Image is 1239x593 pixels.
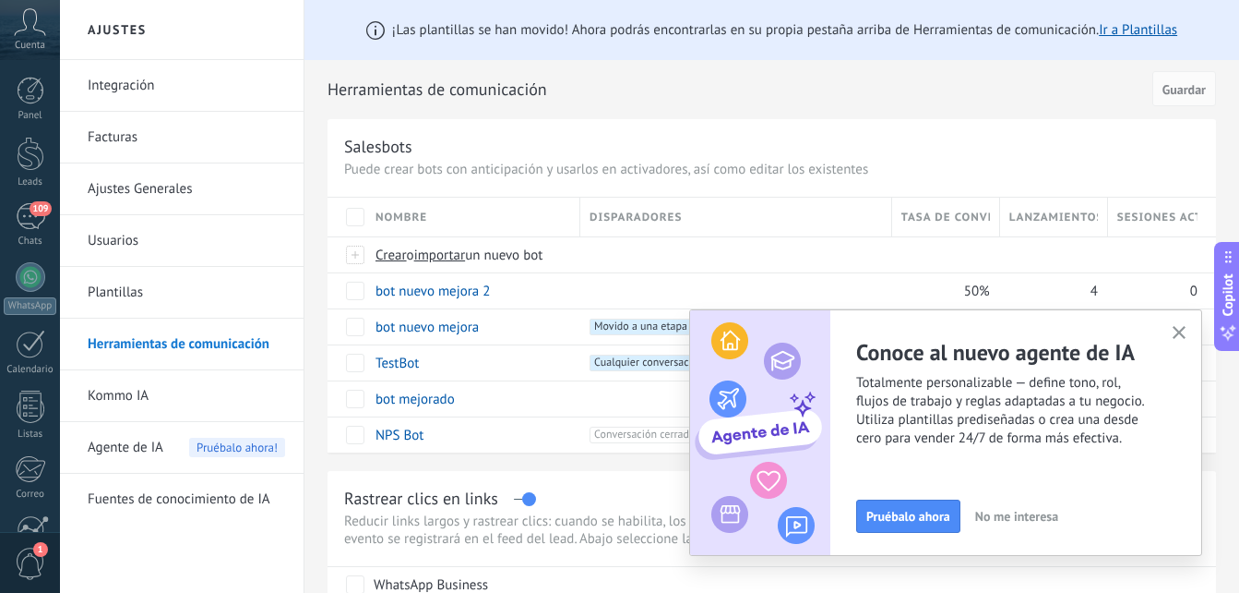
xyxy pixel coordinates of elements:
[590,319,751,335] span: Movido a una etapa del embudo
[30,201,51,216] span: 109
[1108,273,1197,309] div: 0
[60,474,304,525] li: Fuentes de conocimiento de IA
[975,510,1058,523] span: No me interesa
[856,500,960,533] button: Pruébalo ahora
[892,273,991,309] div: 50%
[33,542,48,557] span: 1
[4,236,57,248] div: Chats
[407,247,414,264] span: o
[4,110,57,122] div: Panel
[590,355,739,371] span: Cualquier conversación nueva
[60,163,304,215] li: Ajustes Generales
[375,355,419,372] a: TestBot
[88,474,285,526] a: Fuentes de conocimiento de IA
[1000,273,1099,309] div: 4
[88,163,285,215] a: Ajustes Generales
[1162,83,1206,96] span: Guardar
[344,136,412,157] div: Salesbots
[1219,274,1237,317] span: Copilot
[88,267,285,319] a: Plantillas
[465,247,542,264] span: un nuevo bot
[60,422,304,474] li: Agente de IA
[344,161,1199,178] p: Puede crear bots con anticipación y usarlos en activadores, así como editar los existentes
[88,215,285,267] a: Usuarios
[60,370,304,422] li: Kommo IA
[4,297,56,315] div: WhatsApp
[375,209,427,226] span: Nombre
[392,21,1177,39] span: ¡Las plantillas se han movido! Ahora podrás encontrarlas en su propia pestaña arriba de Herramien...
[15,40,45,52] span: Cuenta
[964,283,990,300] span: 50%
[344,488,498,509] div: Rastrear clics en links
[1190,283,1197,300] span: 0
[856,374,1201,448] span: Totalmente personalizable — define tono, rol, flujos de trabajo y reglas adaptadas a tu negocio. ...
[4,176,57,188] div: Leads
[344,513,1199,548] p: Reducir links largos y rastrear clics: cuando se habilita, los URLs que envías serán reemplazados...
[1152,71,1216,106] button: Guardar
[328,71,1146,108] h2: Herramientas de comunicación
[375,391,455,408] a: bot mejorado
[866,510,950,523] span: Pruébalo ahora
[690,310,830,555] img: ai_agent_activation_popup_ES.png
[60,215,304,267] li: Usuarios
[375,427,423,444] a: NPS Bot
[856,338,1201,367] h2: Conoce al nuevo agente de IA
[60,112,304,163] li: Facturas
[189,438,285,457] span: Pruébalo ahora!
[60,60,304,112] li: Integración
[590,427,699,443] span: Conversación cerrada
[88,112,285,163] a: Facturas
[88,60,285,112] a: Integración
[1099,21,1177,39] a: Ir a Plantillas
[88,422,163,474] span: Agente de IA
[4,489,57,501] div: Correo
[88,319,285,370] a: Herramientas de comunicación
[901,209,990,226] span: Tasa de conversión
[375,319,479,336] a: bot nuevo mejora
[1009,209,1098,226] span: Lanzamientos totales
[60,319,304,370] li: Herramientas de comunicación
[60,267,304,319] li: Plantillas
[967,502,1066,530] button: No me interesa
[414,247,466,264] span: importar
[1090,283,1098,300] span: 4
[375,283,491,300] a: bot nuevo mejora 2
[4,364,57,376] div: Calendario
[4,429,57,441] div: Listas
[88,370,285,422] a: Kommo IA
[590,209,682,226] span: Disparadores
[88,422,285,474] a: Agente de IA Pruébalo ahora!
[375,247,407,264] span: Crear
[1117,209,1197,226] span: Sesiones activas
